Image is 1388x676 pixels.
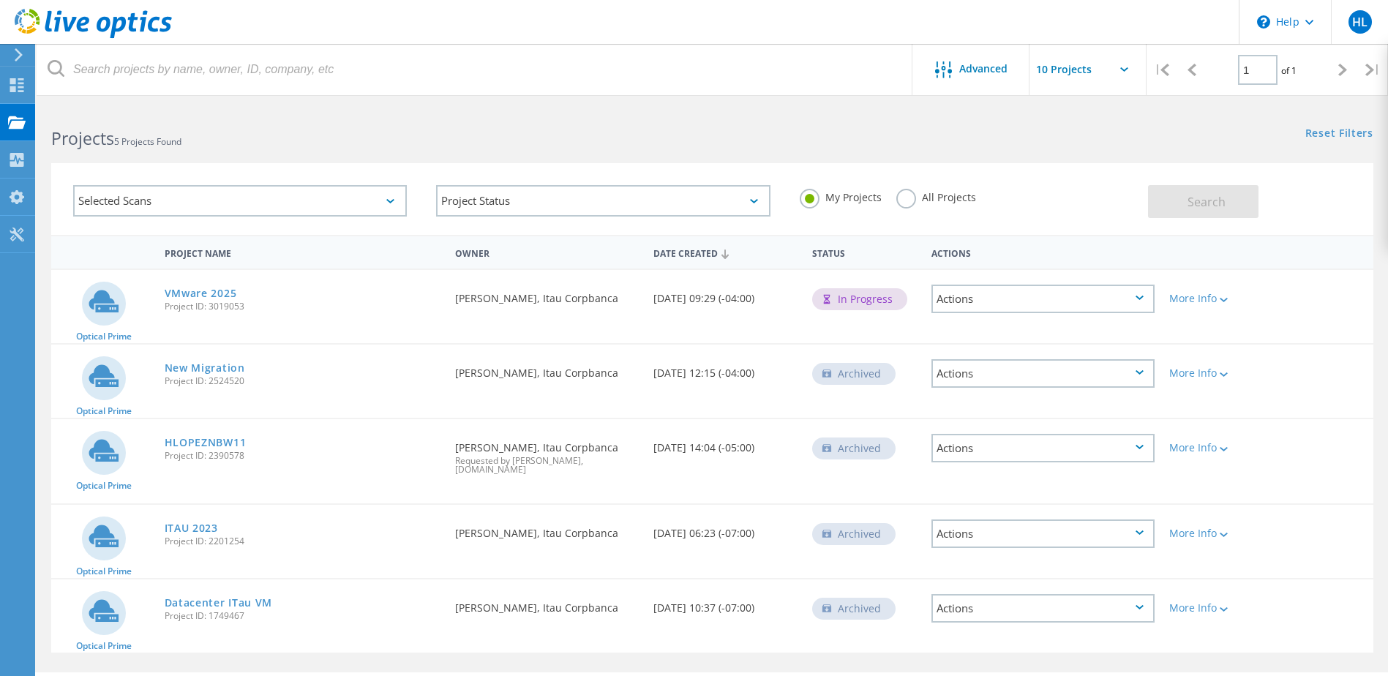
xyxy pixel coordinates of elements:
[165,451,441,460] span: Project ID: 2390578
[805,239,924,266] div: Status
[165,302,441,311] span: Project ID: 3019053
[931,519,1155,548] div: Actions
[931,594,1155,623] div: Actions
[76,642,132,650] span: Optical Prime
[37,44,913,95] input: Search projects by name, owner, ID, company, etc
[959,64,1008,74] span: Advanced
[1281,64,1297,77] span: of 1
[448,345,646,393] div: [PERSON_NAME], Itau Corpbanca
[165,363,245,373] a: New Migration
[448,579,646,628] div: [PERSON_NAME], Itau Corpbanca
[896,189,976,203] label: All Projects
[448,270,646,318] div: [PERSON_NAME], Itau Corpbanca
[165,537,441,546] span: Project ID: 2201254
[76,567,132,576] span: Optical Prime
[114,135,181,148] span: 5 Projects Found
[51,127,114,150] b: Projects
[1188,194,1226,210] span: Search
[931,434,1155,462] div: Actions
[812,598,896,620] div: Archived
[812,437,896,459] div: Archived
[924,239,1162,266] div: Actions
[1169,528,1261,538] div: More Info
[448,239,646,266] div: Owner
[1148,185,1258,218] button: Search
[1147,44,1177,96] div: |
[646,505,805,553] div: [DATE] 06:23 (-07:00)
[800,189,882,203] label: My Projects
[812,363,896,385] div: Archived
[157,239,449,266] div: Project Name
[1169,443,1261,453] div: More Info
[76,407,132,416] span: Optical Prime
[448,419,646,489] div: [PERSON_NAME], Itau Corpbanca
[646,270,805,318] div: [DATE] 09:29 (-04:00)
[165,612,441,620] span: Project ID: 1749467
[931,359,1155,388] div: Actions
[1257,15,1270,29] svg: \n
[646,345,805,393] div: [DATE] 12:15 (-04:00)
[448,505,646,553] div: [PERSON_NAME], Itau Corpbanca
[931,285,1155,313] div: Actions
[646,579,805,628] div: [DATE] 10:37 (-07:00)
[165,288,237,298] a: VMware 2025
[1305,128,1373,140] a: Reset Filters
[1169,293,1261,304] div: More Info
[1352,16,1368,28] span: HL
[1169,368,1261,378] div: More Info
[1358,44,1388,96] div: |
[812,523,896,545] div: Archived
[646,239,805,266] div: Date Created
[76,481,132,490] span: Optical Prime
[646,419,805,467] div: [DATE] 14:04 (-05:00)
[455,457,639,474] span: Requested by [PERSON_NAME], [DOMAIN_NAME]
[812,288,907,310] div: In Progress
[165,377,441,386] span: Project ID: 2524520
[1169,603,1261,613] div: More Info
[76,332,132,341] span: Optical Prime
[165,437,247,448] a: HLOPEZNBW11
[15,31,172,41] a: Live Optics Dashboard
[436,185,770,217] div: Project Status
[165,598,273,608] a: Datacenter ITau VM
[165,523,218,533] a: ITAU 2023
[73,185,407,217] div: Selected Scans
